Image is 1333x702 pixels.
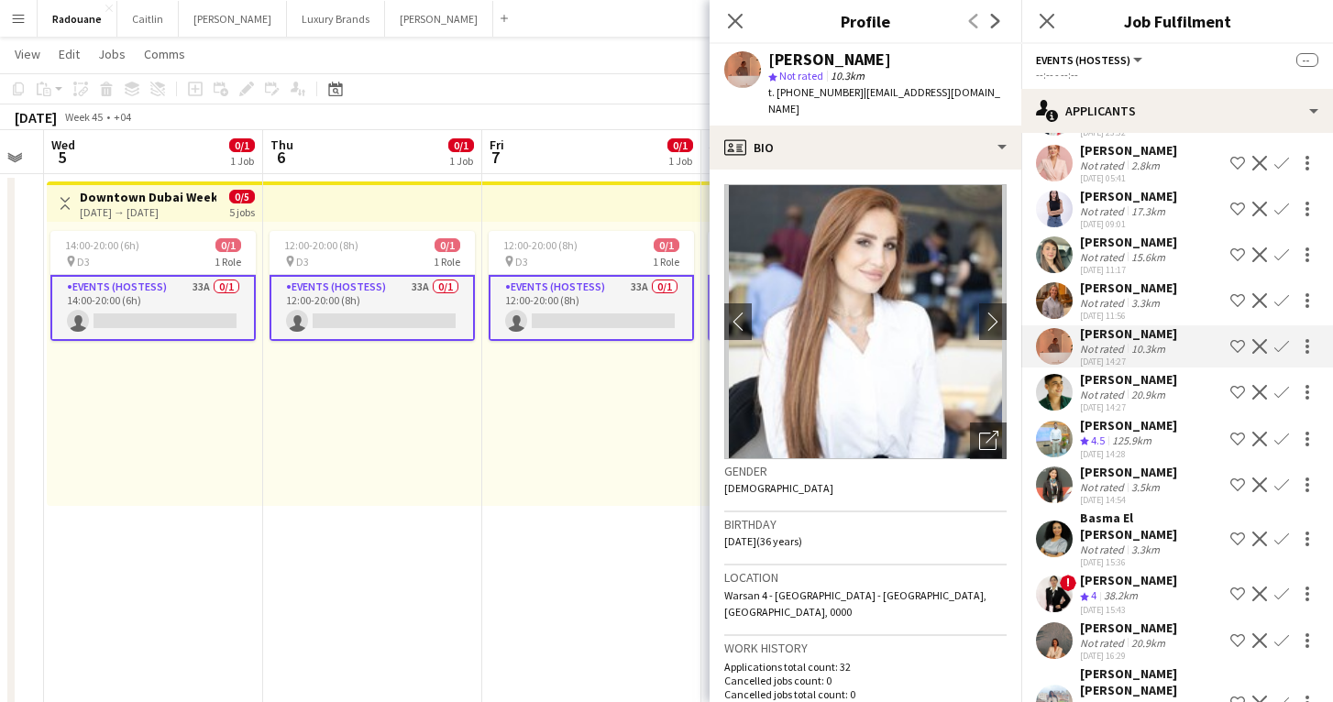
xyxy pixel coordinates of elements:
span: 0/1 [667,138,693,152]
span: 8 [706,147,729,168]
span: ! [1060,575,1076,591]
div: Open photos pop-in [970,422,1007,459]
div: Not rated [1080,159,1128,172]
span: View [15,46,40,62]
span: Wed [51,137,75,153]
span: 12:00-20:00 (8h) [503,238,578,252]
span: Not rated [779,69,823,82]
button: [PERSON_NAME] [179,1,287,37]
a: Edit [51,42,87,66]
span: 0/1 [654,238,679,252]
div: [DATE] 14:27 [1080,401,1177,413]
div: 125.9km [1108,433,1155,449]
span: 0/5 [229,190,255,203]
span: 10.3km [827,69,868,82]
span: Comms [144,46,185,62]
div: [PERSON_NAME] [1080,371,1177,388]
div: [PERSON_NAME] [1080,572,1177,588]
a: Comms [137,42,193,66]
div: [DATE] 14:27 [1080,356,1177,367]
div: [PERSON_NAME] [1080,280,1177,296]
div: Bio [710,126,1021,170]
h3: Work history [724,640,1007,656]
p: Applications total count: 32 [724,660,1007,674]
span: D3 [515,255,528,269]
app-card-role: Events (Hostess)33A0/112:00-20:00 (8h) [708,275,913,341]
div: 10.3km [1128,342,1169,356]
span: 1 Role [215,255,241,269]
div: Not rated [1080,636,1128,650]
button: Radouane [38,1,117,37]
h3: Profile [710,9,1021,33]
h3: Birthday [724,516,1007,532]
span: 5 [49,147,75,168]
button: [PERSON_NAME] [385,1,493,37]
div: 17.3km [1128,204,1169,218]
div: 3.5km [1128,480,1163,494]
div: 20.9km [1128,636,1169,650]
span: Edit [59,46,80,62]
div: Not rated [1080,543,1128,556]
span: Warsan 4 - [GEOGRAPHIC_DATA] - [GEOGRAPHIC_DATA], [GEOGRAPHIC_DATA], 0000 [724,588,986,619]
div: [PERSON_NAME] [1080,325,1177,342]
p: Cancelled jobs count: 0 [724,674,1007,687]
div: 15.6km [1128,250,1169,264]
div: [DATE] [15,108,57,126]
app-card-role: Events (Hostess)33A0/112:00-20:00 (8h) [489,275,694,341]
h3: Job Fulfilment [1021,9,1333,33]
div: [PERSON_NAME] [1080,417,1177,433]
span: 1 Role [434,255,460,269]
div: Not rated [1080,204,1128,218]
div: [DATE] 23:32 [1080,126,1177,138]
span: 4 [1091,588,1096,602]
div: Not rated [1080,250,1128,264]
div: Not rated [1080,342,1128,356]
span: 0/1 [448,138,474,152]
div: 3.3km [1128,543,1163,556]
div: Basma El [PERSON_NAME] [1080,510,1223,543]
div: [PERSON_NAME] [1080,464,1177,480]
div: Applicants [1021,89,1333,133]
div: [DATE] → [DATE] [80,205,216,219]
span: [DEMOGRAPHIC_DATA] [724,481,833,495]
div: [DATE] 16:29 [1080,650,1177,662]
div: 2.8km [1128,159,1163,172]
app-card-role: Events (Hostess)33A0/112:00-20:00 (8h) [270,275,475,341]
div: [DATE] 14:54 [1080,494,1177,506]
app-card-role: Events (Hostess)33A0/114:00-20:00 (6h) [50,275,256,341]
span: 0/1 [215,238,241,252]
div: [DATE] 14:28 [1080,448,1177,460]
span: 1 Role [653,255,679,269]
div: [DATE] 15:43 [1080,604,1177,616]
button: Events (Hostess) [1036,53,1145,67]
div: --:-- - --:-- [1036,68,1318,82]
div: Not rated [1080,388,1128,401]
div: 20.9km [1128,388,1169,401]
span: 14:00-20:00 (6h) [65,238,139,252]
app-job-card: 12:00-20:00 (8h)0/1 D31 RoleEvents (Hostess)33A0/112:00-20:00 (8h) [489,231,694,341]
app-job-card: 14:00-20:00 (6h)0/1 D31 RoleEvents (Hostess)33A0/114:00-20:00 (6h) [50,231,256,341]
div: [DATE] 05:41 [1080,172,1177,184]
div: 5 jobs [229,203,255,219]
img: Crew avatar or photo [724,184,1007,459]
span: Sat [709,137,729,153]
span: D3 [296,255,309,269]
div: [DATE] 15:36 [1080,556,1223,568]
div: [PERSON_NAME] [1080,234,1177,250]
span: 0/1 [435,238,460,252]
span: D3 [77,255,90,269]
div: [PERSON_NAME] [768,51,891,68]
div: [DATE] 09:01 [1080,218,1177,230]
div: [DATE] 11:56 [1080,310,1177,322]
h3: Downtown Dubai Week [80,189,216,205]
span: t. [PHONE_NUMBER] [768,85,864,99]
div: [PERSON_NAME] [1080,188,1177,204]
span: 4.5 [1091,433,1105,447]
span: Fri [490,137,504,153]
app-job-card: 12:00-20:00 (8h)0/1 D31 RoleEvents (Hostess)33A0/112:00-20:00 (8h) [708,231,913,341]
span: 0/1 [229,138,255,152]
app-job-card: 12:00-20:00 (8h)0/1 D31 RoleEvents (Hostess)33A0/112:00-20:00 (8h) [270,231,475,341]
